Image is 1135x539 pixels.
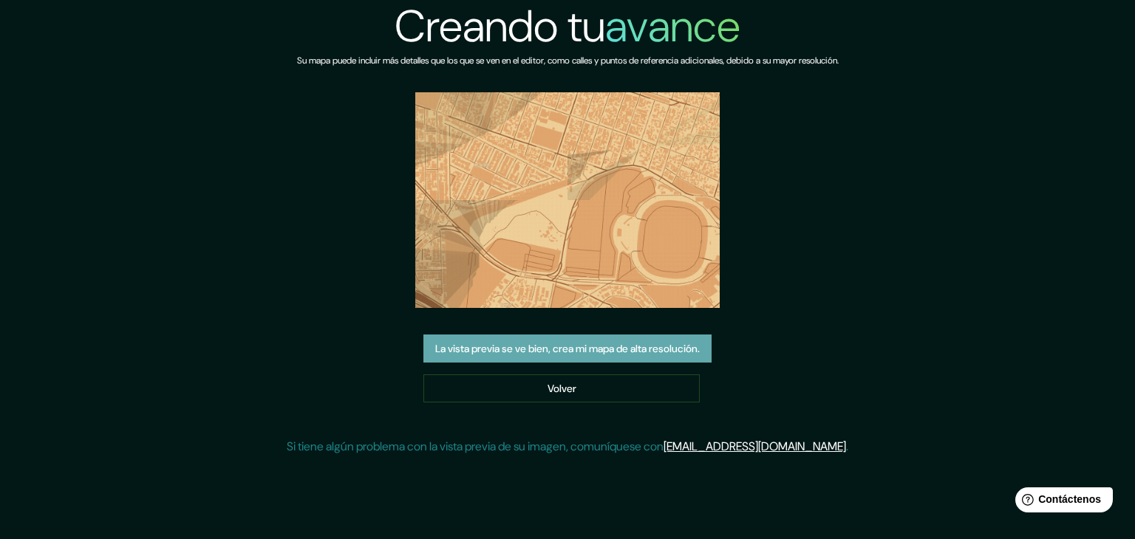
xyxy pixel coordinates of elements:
[415,92,720,308] img: vista previa del mapa creado
[297,55,839,66] font: Su mapa puede incluir más detalles que los que se ven en el editor, como calles y puntos de refer...
[1003,481,1119,523] iframe: Lanzador de widgets de ayuda
[287,439,664,454] font: Si tiene algún problema con la vista previa de su imagen, comuníquese con
[435,342,700,355] font: La vista previa se ve bien, crea mi mapa de alta resolución.
[548,382,576,395] font: Volver
[664,439,846,454] a: [EMAIL_ADDRESS][DOMAIN_NAME]
[423,334,712,363] button: La vista previa se ve bien, crea mi mapa de alta resolución.
[846,439,848,454] font: .
[423,374,700,402] a: Volver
